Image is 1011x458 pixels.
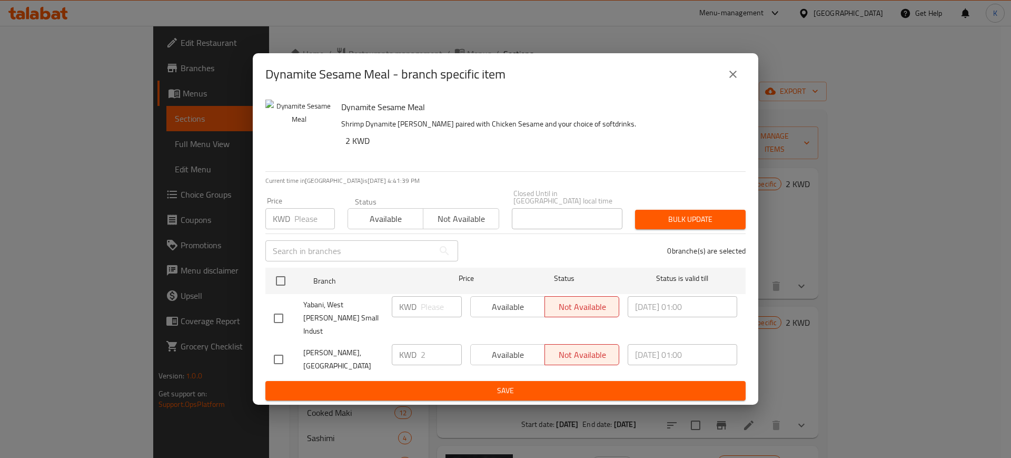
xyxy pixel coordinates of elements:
input: Please enter price [421,344,462,365]
span: Status is valid till [628,272,737,285]
button: Not available [423,208,499,229]
span: Save [274,384,737,397]
p: Shrimp Dynamite [PERSON_NAME] paired with Chicken Sesame and your choice of softdrinks. [341,118,737,131]
p: 0 branche(s) are selected [667,246,746,256]
button: Available [348,208,423,229]
span: Bulk update [643,213,737,226]
h6: Dynamite Sesame Meal [341,100,737,114]
span: [PERSON_NAME], [GEOGRAPHIC_DATA] [303,346,383,373]
span: Price [431,272,501,285]
button: Bulk update [635,210,746,229]
input: Please enter price [421,296,462,317]
h2: Dynamite Sesame Meal - branch specific item [265,66,506,83]
span: Not available [428,211,494,227]
input: Search in branches [265,240,434,261]
span: Yabani, West [PERSON_NAME] Small Indust [303,298,383,338]
button: Save [265,381,746,401]
img: Dynamite Sesame Meal [265,100,333,167]
input: Please enter price [294,208,335,229]
p: KWD [273,212,290,225]
span: Branch [313,275,423,288]
span: Status [510,272,619,285]
span: Available [352,211,419,227]
p: KWD [399,300,417,313]
p: Current time in [GEOGRAPHIC_DATA] is [DATE] 4:41:39 PM [265,176,746,186]
h6: 2 KWD [345,133,737,148]
p: KWD [399,348,417,361]
button: close [720,62,746,87]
